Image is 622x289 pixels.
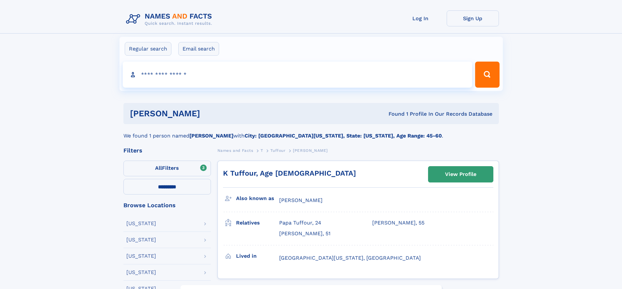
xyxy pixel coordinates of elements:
input: search input [123,62,472,88]
h3: Relatives [236,217,279,228]
div: Found 1 Profile In Our Records Database [294,110,492,118]
a: Sign Up [447,10,499,26]
div: Filters [123,148,211,153]
b: City: [GEOGRAPHIC_DATA][US_STATE], State: [US_STATE], Age Range: 45-60 [245,133,442,139]
b: [PERSON_NAME] [189,133,233,139]
a: [PERSON_NAME], 51 [279,230,330,237]
span: [PERSON_NAME] [279,197,323,203]
label: Regular search [125,42,171,56]
a: Names and Facts [217,146,253,154]
label: Filters [123,161,211,176]
a: Log In [394,10,447,26]
label: Email search [178,42,219,56]
img: Logo Names and Facts [123,10,217,28]
div: View Profile [445,167,476,182]
div: [US_STATE] [126,270,156,275]
h3: Lived in [236,251,279,262]
span: T [261,148,263,153]
span: [GEOGRAPHIC_DATA][US_STATE], [GEOGRAPHIC_DATA] [279,255,421,261]
div: [US_STATE] [126,253,156,259]
div: Browse Locations [123,202,211,208]
a: View Profile [428,166,493,182]
button: Search Button [475,62,499,88]
h1: [PERSON_NAME] [130,109,295,118]
h3: Also known as [236,193,279,204]
a: Papa Tuffour, 24 [279,219,321,226]
span: [PERSON_NAME] [293,148,328,153]
div: We found 1 person named with . [123,124,499,140]
div: [US_STATE] [126,221,156,226]
a: Tuffour [270,146,285,154]
span: Tuffour [270,148,285,153]
div: [US_STATE] [126,237,156,242]
span: All [155,165,162,171]
a: K Tuffour, Age [DEMOGRAPHIC_DATA] [223,169,356,177]
a: [PERSON_NAME], 55 [372,219,424,226]
a: T [261,146,263,154]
